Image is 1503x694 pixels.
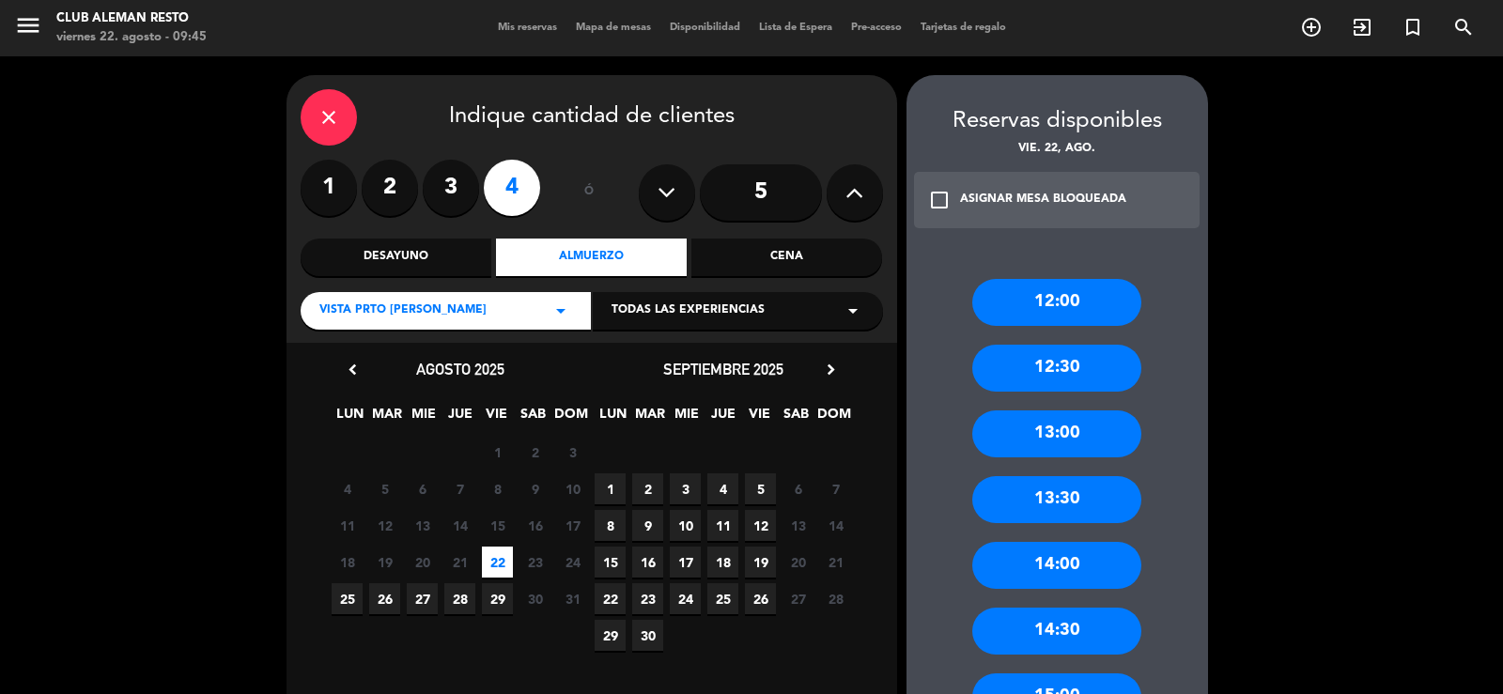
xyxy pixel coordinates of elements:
[972,410,1141,457] div: 13:00
[369,547,400,578] span: 19
[670,547,701,578] span: 17
[663,360,783,378] span: septiembre 2025
[407,547,438,578] span: 20
[782,547,813,578] span: 20
[1300,16,1323,39] i: add_circle_outline
[482,473,513,504] span: 8
[362,160,418,216] label: 2
[482,547,513,578] span: 22
[906,140,1208,159] div: vie. 22, ago.
[820,510,851,541] span: 14
[744,403,775,434] span: VIE
[820,473,851,504] span: 7
[519,510,550,541] span: 16
[842,300,864,322] i: arrow_drop_down
[496,239,687,276] div: Almuerzo
[56,9,207,28] div: Club aleman resto
[782,510,813,541] span: 13
[444,403,475,434] span: JUE
[488,23,566,33] span: Mis reservas
[416,360,504,378] span: agosto 2025
[972,279,1141,326] div: 12:00
[444,547,475,578] span: 21
[972,608,1141,655] div: 14:30
[745,583,776,614] span: 26
[707,403,738,434] span: JUE
[670,510,701,541] span: 10
[519,583,550,614] span: 30
[660,23,750,33] span: Disponibilidad
[371,403,402,434] span: MAR
[482,437,513,468] span: 1
[972,476,1141,523] div: 13:30
[519,437,550,468] span: 2
[632,473,663,504] span: 2
[595,510,626,541] span: 8
[1402,16,1424,39] i: turned_in_not
[369,510,400,541] span: 12
[820,547,851,578] span: 21
[56,28,207,47] div: viernes 22. agosto - 09:45
[481,403,512,434] span: VIE
[482,583,513,614] span: 29
[334,403,365,434] span: LUN
[484,160,540,216] label: 4
[14,11,42,39] i: menu
[782,583,813,614] span: 27
[444,583,475,614] span: 28
[632,583,663,614] span: 23
[557,547,588,578] span: 24
[301,160,357,216] label: 1
[1351,16,1373,39] i: exit_to_app
[444,473,475,504] span: 7
[750,23,842,33] span: Lista de Espera
[595,473,626,504] span: 1
[597,403,628,434] span: LUN
[407,583,438,614] span: 27
[671,403,702,434] span: MIE
[911,23,1015,33] span: Tarjetas de regalo
[707,510,738,541] span: 11
[745,510,776,541] span: 12
[557,437,588,468] span: 3
[557,510,588,541] span: 17
[632,620,663,651] span: 30
[557,583,588,614] span: 31
[670,583,701,614] span: 24
[817,403,848,434] span: DOM
[972,345,1141,392] div: 12:30
[960,191,1126,209] div: ASIGNAR MESA BLOQUEADA
[318,106,340,129] i: close
[550,300,572,322] i: arrow_drop_down
[707,583,738,614] span: 25
[301,239,491,276] div: Desayuno
[782,473,813,504] span: 6
[332,473,363,504] span: 4
[745,473,776,504] span: 5
[928,189,951,211] i: check_box_outline_blank
[566,23,660,33] span: Mapa de mesas
[612,301,765,320] span: Todas las experiencias
[842,23,911,33] span: Pre-acceso
[820,583,851,614] span: 28
[301,89,883,146] div: Indique cantidad de clientes
[444,510,475,541] span: 14
[632,547,663,578] span: 16
[423,160,479,216] label: 3
[707,473,738,504] span: 4
[670,473,701,504] span: 3
[595,583,626,614] span: 22
[554,403,585,434] span: DOM
[691,239,882,276] div: Cena
[369,473,400,504] span: 5
[906,103,1208,140] div: Reservas disponibles
[632,510,663,541] span: 9
[557,473,588,504] span: 10
[707,547,738,578] span: 18
[482,510,513,541] span: 15
[972,542,1141,589] div: 14:00
[407,473,438,504] span: 6
[332,583,363,614] span: 25
[343,360,363,379] i: chevron_left
[781,403,812,434] span: SAB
